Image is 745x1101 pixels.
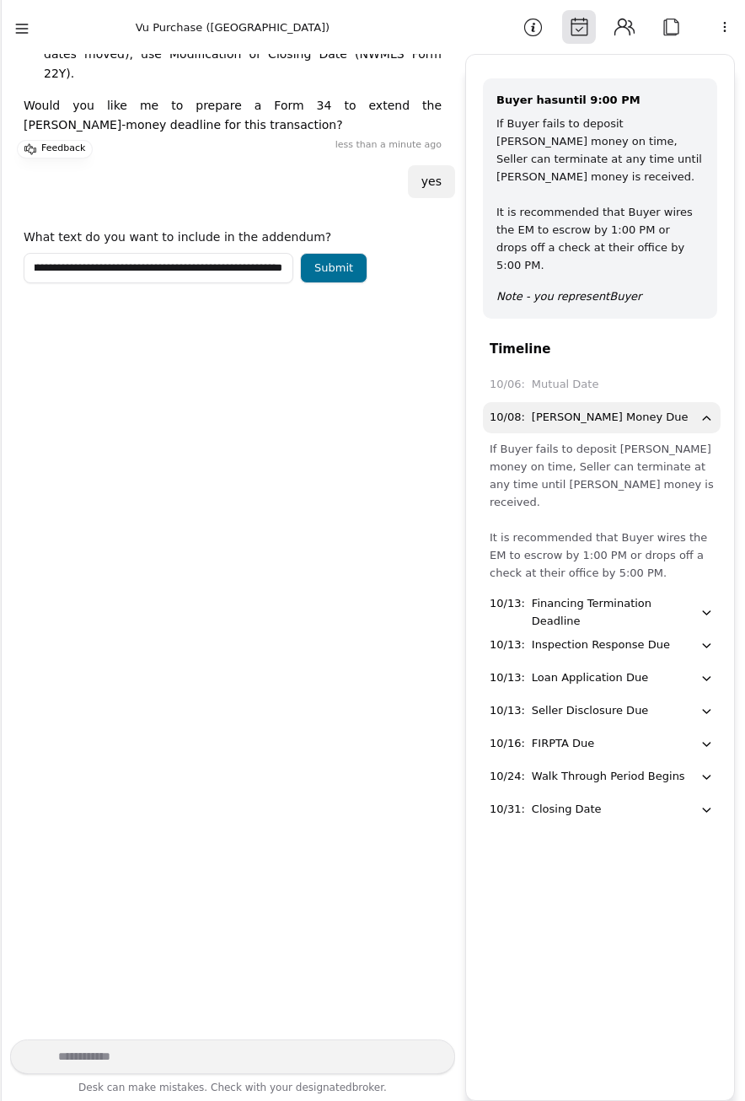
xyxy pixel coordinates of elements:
div: If Buyer fails to deposit [PERSON_NAME] money on time, Seller can terminate at any time until [PE... [490,440,714,582]
div: Inspection Response Due [532,636,670,654]
div: 10/16 : [490,735,525,753]
button: 10/16:FIRPTA Due [483,728,721,760]
div: If Buyer fails to deposit [PERSON_NAME] money on time, Seller can terminate at any time until [PE... [496,115,704,274]
button: 10/13:Seller Disclosure Due [483,696,721,727]
button: 10/31:Closing Date [483,794,721,825]
textarea: Write your prompt here [10,1039,455,1074]
div: [PERSON_NAME] Money Due [532,409,689,427]
div: 10/31 : [490,801,525,819]
div: Closing Date [532,801,602,819]
p: Feedback [41,141,85,158]
button: 10/13:Loan Application Due [483,663,721,694]
div: 10/13 : [490,595,525,613]
div: 10/13 : [490,702,525,720]
button: 10/06:Mutual Date [483,369,721,400]
div: 10/24 : [490,768,525,786]
div: FIRPTA Due [532,735,594,753]
div: Mutual Date [532,376,599,394]
button: 10/13:Financing Termination Deadline [483,597,721,628]
span: designated [296,1082,352,1093]
div: 10/13 : [490,636,525,654]
div: What text do you want to include in the addendum? [24,228,331,246]
div: yes [421,172,442,191]
button: 10/24:Walk Through Period Begins [483,761,721,792]
button: 10/08:[PERSON_NAME] Money Due [483,402,721,433]
time: less than a minute ago [335,138,442,153]
div: Vu Purchase ([GEOGRAPHIC_DATA]) [136,19,330,36]
button: Submit [300,253,367,283]
div: Desk can make mistakes. Check with your broker. [10,1079,455,1101]
div: Walk Through Period Begins [532,768,685,786]
button: 10/13:Inspection Response Due [483,630,721,661]
div: Seller Disclosure Due [532,702,649,720]
div: Loan Application Due [532,669,648,687]
p: Would you like me to prepare a Form 34 to extend the [PERSON_NAME]‑money deadline for this transa... [24,96,442,134]
div: 10/08 : [490,409,525,427]
div: Timeline [466,339,734,359]
div: 10/13 : [490,669,525,687]
div: 10/06 : [490,376,525,394]
p: Note - you represent Buyer [496,287,704,305]
li: If you’re changing the Closing Date (and want related performance dates moved), use Modification ... [44,25,442,83]
div: Financing Termination Deadline [532,595,699,631]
